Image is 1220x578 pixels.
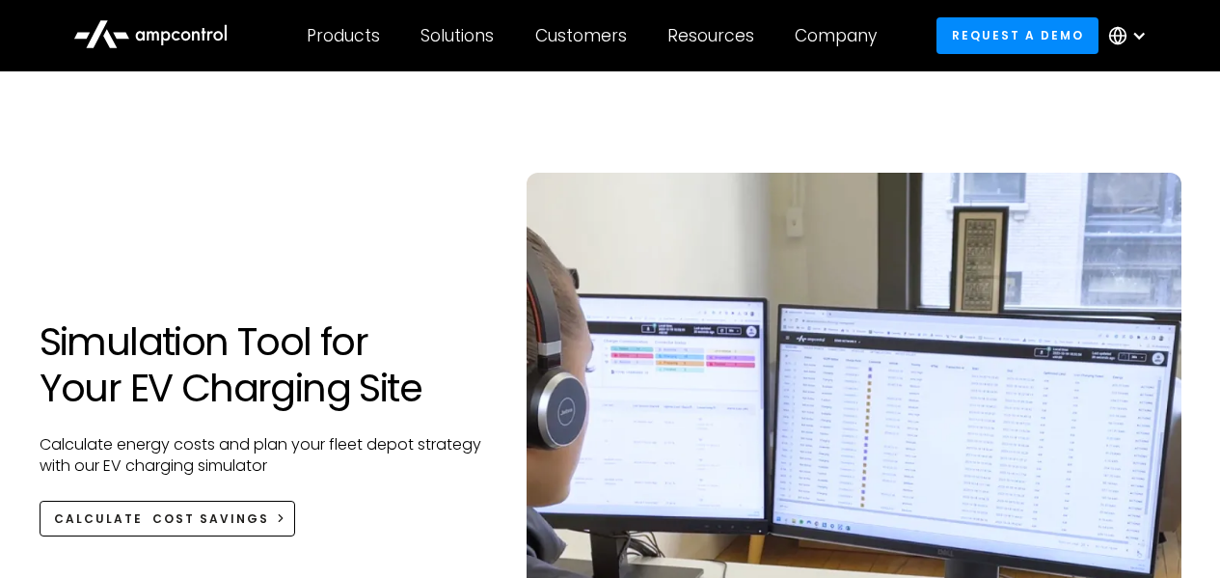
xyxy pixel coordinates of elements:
div: Calculate Cost Savings [54,510,269,528]
div: Company [795,25,877,46]
div: Resources [667,25,754,46]
div: Solutions [420,25,494,46]
a: Calculate Cost Savings [40,501,296,537]
a: Request a demo [936,17,1098,53]
h1: Simulation Tool for Your EV Charging Site [40,318,497,411]
p: Calculate energy costs and plan your fleet depot strategy with our EV charging simulator [40,434,497,478]
div: Customers [535,25,627,46]
div: Products [307,25,380,46]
